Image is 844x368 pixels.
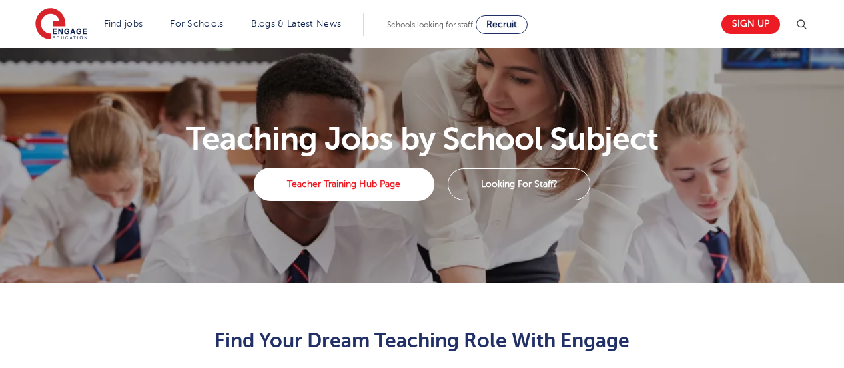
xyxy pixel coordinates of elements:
[486,19,517,29] span: Recruit
[721,15,780,34] a: Sign up
[170,19,223,29] a: For Schools
[254,168,434,201] a: Teacher Training Hub Page
[35,8,87,41] img: Engage Education
[448,168,590,200] a: Looking For Staff?
[387,20,473,29] span: Schools looking for staff
[251,19,342,29] a: Blogs & Latest News
[27,123,817,155] h1: Teaching Jobs by School Subject
[104,19,143,29] a: Find jobs
[476,15,528,34] a: Recruit
[95,329,749,352] h2: Find Your Dream Teaching Role With Engage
